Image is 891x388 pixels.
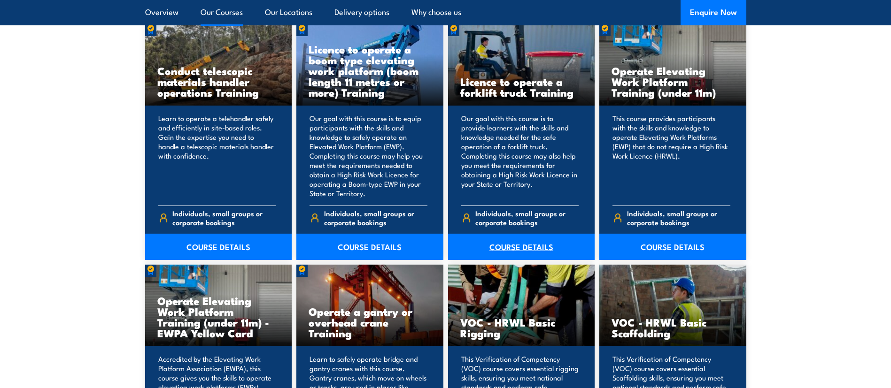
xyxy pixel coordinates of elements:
[309,44,431,98] h3: Licence to operate a boom type elevating work platform (boom length 11 metres or more) Training
[461,114,579,198] p: Our goal with this course is to provide learners with the skills and knowledge needed for the saf...
[448,234,595,260] a: COURSE DETAILS
[324,209,427,227] span: Individuals, small groups or corporate bookings
[158,114,276,198] p: Learn to operate a telehandler safely and efficiently in site-based roles. Gain the expertise you...
[627,209,730,227] span: Individuals, small groups or corporate bookings
[599,234,746,260] a: COURSE DETAILS
[460,76,583,98] h3: Licence to operate a forklift truck Training
[612,317,734,338] h3: VOC - HRWL Basic Scaffolding
[145,234,292,260] a: COURSE DETAILS
[310,114,427,198] p: Our goal with this course is to equip participants with the skills and knowledge to safely operat...
[172,209,276,227] span: Individuals, small groups or corporate bookings
[296,234,443,260] a: COURSE DETAILS
[612,65,734,98] h3: Operate Elevating Work Platform Training (under 11m)
[460,317,583,338] h3: VOC - HRWL Basic Rigging
[157,65,280,98] h3: Conduct telescopic materials handler operations Training
[309,306,431,338] h3: Operate a gantry or overhead crane Training
[475,209,579,227] span: Individuals, small groups or corporate bookings
[157,295,280,338] h3: Operate Elevating Work Platform Training (under 11m) - EWPA Yellow Card
[612,114,730,198] p: This course provides participants with the skills and knowledge to operate Elevating Work Platfor...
